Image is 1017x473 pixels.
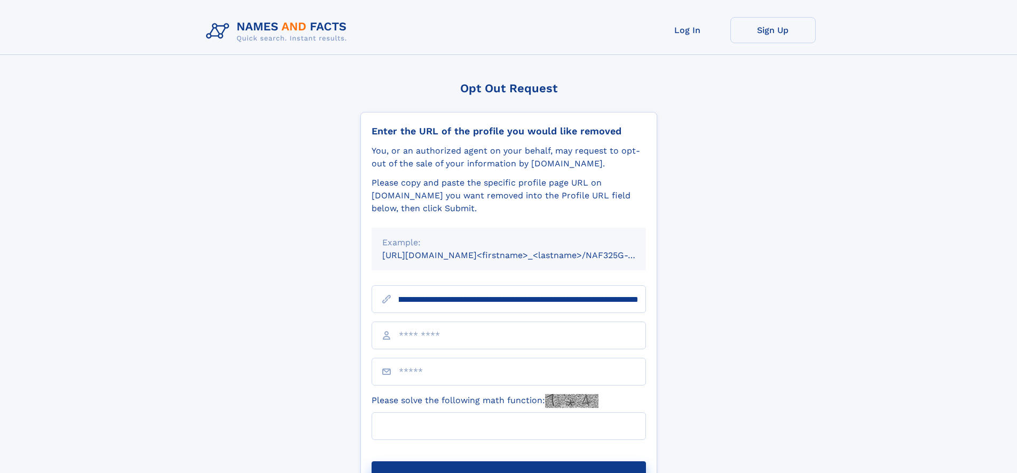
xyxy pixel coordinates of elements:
[360,82,657,95] div: Opt Out Request
[372,145,646,170] div: You, or an authorized agent on your behalf, may request to opt-out of the sale of your informatio...
[382,250,666,260] small: [URL][DOMAIN_NAME]<firstname>_<lastname>/NAF325G-xxxxxxxx
[372,394,598,408] label: Please solve the following math function:
[372,125,646,137] div: Enter the URL of the profile you would like removed
[645,17,730,43] a: Log In
[730,17,816,43] a: Sign Up
[382,236,635,249] div: Example:
[202,17,356,46] img: Logo Names and Facts
[372,177,646,215] div: Please copy and paste the specific profile page URL on [DOMAIN_NAME] you want removed into the Pr...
